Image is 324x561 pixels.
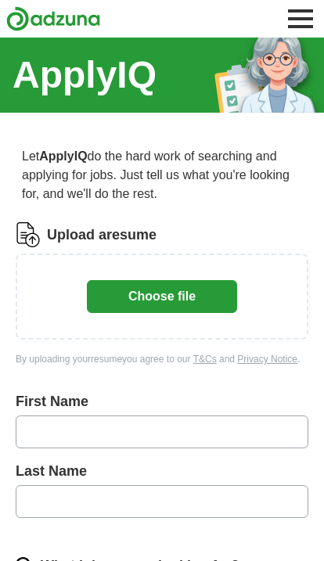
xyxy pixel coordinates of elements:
[16,222,41,247] img: CV Icon
[87,280,237,313] button: Choose file
[237,354,297,365] a: Privacy Notice
[47,225,157,246] label: Upload a resume
[13,47,157,103] h1: ApplyIQ
[283,2,318,36] button: Toggle main navigation menu
[16,391,308,412] label: First Name
[193,354,217,365] a: T&Cs
[16,461,308,482] label: Last Name
[6,6,100,31] img: Adzuna logo
[16,352,308,366] div: By uploading your resume you agree to our and .
[39,149,87,163] strong: ApplyIQ
[16,141,308,210] p: Let do the hard work of searching and applying for jobs. Just tell us what you're looking for, an...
